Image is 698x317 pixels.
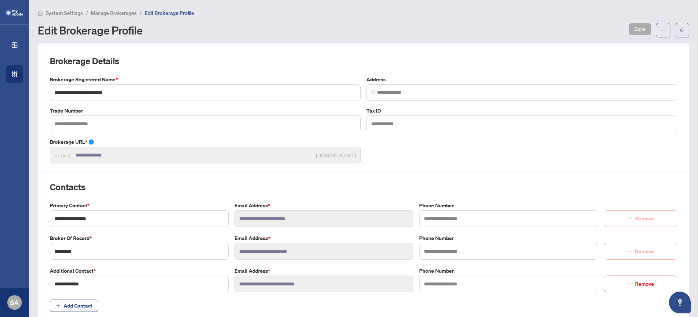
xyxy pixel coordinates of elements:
span: System Settings [46,10,83,16]
span: arrow-left [679,28,685,33]
h2: Brokerage Details [50,55,677,67]
label: Additional Contact [50,267,229,275]
span: Manage Brokerages [91,10,137,16]
span: Remove [635,278,654,290]
label: Brokerage Registered Name [50,76,361,84]
img: logo [6,10,23,16]
span: SA [10,297,19,308]
label: Phone Number [419,267,598,275]
span: Edit Brokerage Profile [145,10,194,16]
li: / [86,9,88,17]
span: .[DOMAIN_NAME] [315,151,356,159]
label: Phone Number [419,234,598,242]
h1: Edit Brokerage Profile [38,24,143,36]
span: home [38,11,43,16]
button: Add Contact [50,300,98,312]
button: Open asap [669,292,691,313]
span: https:// [55,151,71,159]
img: search_icon [371,90,376,94]
button: Save [629,23,651,35]
label: Tax ID [366,107,677,115]
label: Phone Number [419,202,598,210]
label: Address [366,76,677,84]
label: Trade Number [50,107,361,115]
label: Broker of Record [50,234,229,242]
label: Primary Contact [50,202,229,210]
li: / [140,9,142,17]
label: Email Address [234,234,413,242]
button: Remove [604,243,677,260]
span: Add Contact [64,300,92,312]
span: ellipsis [661,28,666,33]
label: Brokerage URL [50,138,361,146]
h2: Contacts [50,181,677,193]
label: Email Address [234,267,413,275]
button: Remove [604,210,677,227]
label: Email Address [234,202,413,210]
span: info-circle [89,139,94,145]
span: minus [627,281,632,286]
span: plus [56,303,61,308]
button: Remove [604,276,677,292]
